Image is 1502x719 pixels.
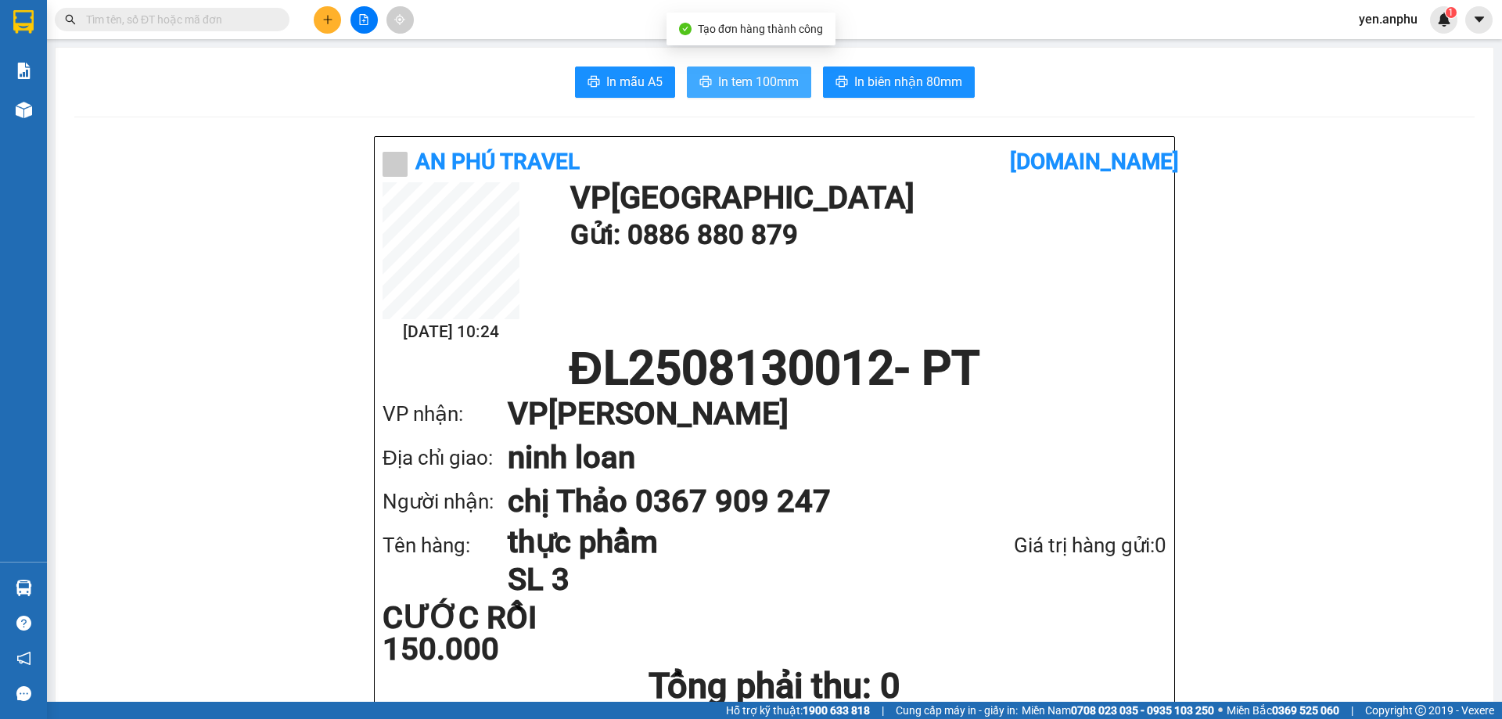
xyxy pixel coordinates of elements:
button: printerIn mẫu A5 [575,67,675,98]
h2: [DATE] 10:24 [383,319,519,345]
img: logo-vxr [13,10,34,34]
span: In mẫu A5 [606,72,663,92]
sup: 1 [1446,7,1457,18]
h1: ĐL2508130012 - PT [383,345,1166,392]
span: check-circle [679,23,692,35]
strong: 1900 633 818 [803,704,870,717]
span: printer [588,75,600,90]
h1: Tổng phải thu: 0 [383,665,1166,707]
span: In tem 100mm [718,72,799,92]
h1: Gửi: 0886 880 879 [570,214,1159,257]
span: Miền Bắc [1227,702,1339,719]
span: aim [394,14,405,25]
div: CƯỚC RỒI 150.000 [383,602,641,665]
button: printerIn tem 100mm [687,67,811,98]
span: caret-down [1472,13,1486,27]
span: Cung cấp máy in - giấy in: [896,702,1018,719]
h1: thực phẩm [508,523,931,561]
b: An Phú Travel [415,149,580,174]
strong: 0708 023 035 - 0935 103 250 [1071,704,1214,717]
span: search [65,14,76,25]
span: yen.anphu [1346,9,1430,29]
span: Tạo đơn hàng thành công [698,23,823,35]
span: Hỗ trợ kỹ thuật: [726,702,870,719]
span: file-add [358,14,369,25]
div: VP nhận: [383,398,508,430]
span: message [16,686,31,701]
button: caret-down [1465,6,1493,34]
span: | [1351,702,1353,719]
span: plus [322,14,333,25]
span: ⚪️ [1218,707,1223,714]
button: printerIn biên nhận 80mm [823,67,975,98]
span: | [882,702,884,719]
span: printer [699,75,712,90]
span: 1 [1448,7,1453,18]
button: aim [386,6,414,34]
h1: chị Thảo 0367 909 247 [508,480,1135,523]
h1: ninh loan [508,436,1135,480]
h1: VP [GEOGRAPHIC_DATA] [570,182,1159,214]
div: Giá trị hàng gửi: 0 [931,530,1166,562]
div: Tên hàng: [383,530,508,562]
span: copyright [1415,705,1426,716]
img: warehouse-icon [16,580,32,596]
span: printer [835,75,848,90]
span: In biên nhận 80mm [854,72,962,92]
span: Miền Nam [1022,702,1214,719]
span: notification [16,651,31,666]
span: question-circle [16,616,31,631]
b: [DOMAIN_NAME] [1010,149,1179,174]
div: Người nhận: [383,486,508,518]
img: warehouse-icon [16,102,32,118]
img: solution-icon [16,63,32,79]
h1: VP [PERSON_NAME] [508,392,1135,436]
input: Tìm tên, số ĐT hoặc mã đơn [86,11,271,28]
strong: 0369 525 060 [1272,704,1339,717]
button: file-add [350,6,378,34]
button: plus [314,6,341,34]
h1: SL 3 [508,561,931,599]
div: Địa chỉ giao: [383,442,508,474]
img: icon-new-feature [1437,13,1451,27]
